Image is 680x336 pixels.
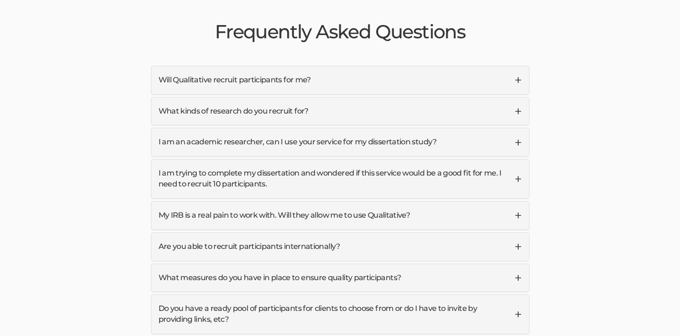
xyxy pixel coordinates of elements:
[151,159,529,198] a: I am trying to complete my dissertation and wondered if this service would be a good fit for me. ...
[151,97,529,125] a: What kinds of research do you recruit for?
[151,264,529,292] a: What measures do you have in place to ensure quality participants?
[151,202,529,230] a: My IRB is a real pain to work with. Will they allow me to use Qualitative?
[151,233,529,261] a: Are you able to recruit participants internationally?
[151,21,530,42] h2: Frequently Asked Questions
[151,295,529,334] a: Do you have a ready pool of participants for clients to choose from or do I have to invite by pro...
[151,128,529,156] a: I am an academic researcher, can I use your service for my dissertation study?
[151,66,529,94] a: Will Qualitative recruit participants for me?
